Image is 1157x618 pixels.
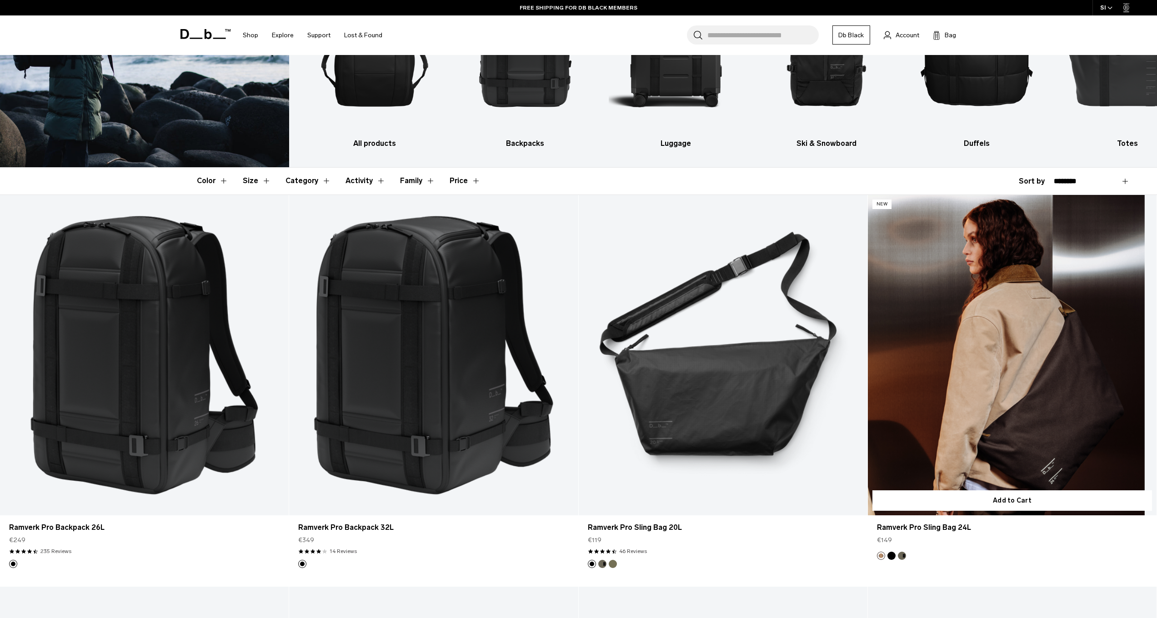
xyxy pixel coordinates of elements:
a: Ramverk Pro Backpack 26L [9,522,280,533]
a: 14 reviews [330,547,357,555]
p: New [872,199,892,209]
h3: Luggage [609,138,743,149]
a: Ramverk Pro Sling Bag 20L [579,195,867,516]
a: Shop [243,19,258,51]
button: Forest Green [898,552,906,560]
button: Black Out [9,560,17,568]
span: Account [896,30,919,40]
a: Account [884,30,919,40]
button: Toggle Filter [285,168,331,194]
span: €119 [588,535,601,545]
a: Lost & Found [344,19,382,51]
button: Toggle Price [450,168,481,194]
h3: Duffels [910,138,1044,149]
a: Ramverk Pro Sling Bag 24L [877,522,1147,533]
span: Bag [945,30,956,40]
button: Toggle Filter [346,168,386,194]
button: Toggle Filter [243,168,271,194]
button: Add to Cart [872,490,1152,511]
a: FREE SHIPPING FOR DB BLACK MEMBERS [520,4,637,12]
button: Espresso [877,552,885,560]
button: Black Out [887,552,896,560]
button: Black Out [298,560,306,568]
a: Support [307,19,331,51]
a: 46 reviews [619,547,647,555]
button: Toggle Filter [400,168,435,194]
span: €349 [298,535,314,545]
h3: Backpacks [458,138,592,149]
a: Ramverk Pro Backpack 32L [298,522,569,533]
button: Bag [933,30,956,40]
h3: All products [307,138,442,149]
nav: Main Navigation [236,15,389,55]
h3: Ski & Snowboard [759,138,894,149]
button: Forest Green [598,560,606,568]
a: Ramverk Pro Sling Bag 20L [588,522,858,533]
a: Explore [272,19,294,51]
a: 235 reviews [40,547,71,555]
a: Ramverk Pro Backpack 32L [289,195,578,516]
a: Ramverk Pro Sling Bag 24L [868,195,1157,516]
button: Mash Green [609,560,617,568]
span: €249 [9,535,25,545]
button: Toggle Filter [197,168,228,194]
a: Db Black [832,25,870,45]
button: Black Out [588,560,596,568]
span: €149 [877,535,892,545]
